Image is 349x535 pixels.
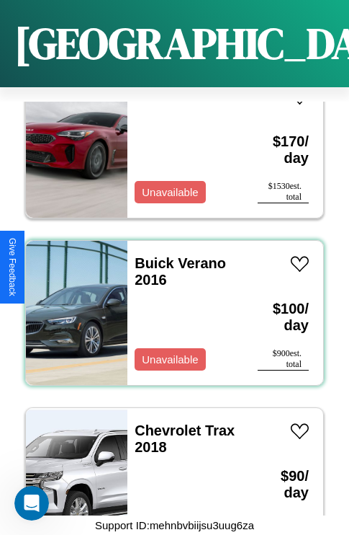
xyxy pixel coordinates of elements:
h3: $ 170 / day [258,119,309,181]
a: Chevrolet Trax 2018 [135,423,235,455]
a: Buick Verano 2016 [135,255,226,288]
h3: $ 100 / day [258,286,309,348]
p: Support ID: mehnbvbiijsu3uug6za [95,516,254,535]
p: Unavailable [142,350,198,369]
p: Unavailable [142,182,198,202]
h3: $ 90 / day [258,454,309,516]
div: Give Feedback [7,238,17,296]
iframe: Intercom live chat [14,486,49,521]
div: $ 900 est. total [258,348,309,371]
div: $ 1530 est. total [258,181,309,203]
